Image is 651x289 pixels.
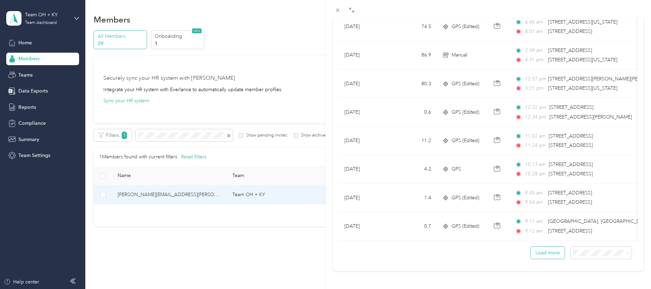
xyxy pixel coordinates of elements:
span: [STREET_ADDRESS] [548,228,592,234]
span: 2:39 am [525,47,545,54]
td: [DATE] [339,127,391,155]
span: [STREET_ADDRESS] [548,28,592,34]
span: GPS (Edited) [452,23,479,30]
span: Manual [452,51,467,59]
span: [STREET_ADDRESS][PERSON_NAME] [549,114,632,120]
span: GPS (Edited) [452,80,479,88]
span: [STREET_ADDRESS][US_STATE] [548,85,617,91]
span: 11:24 am [525,142,546,149]
td: 11.2 [391,127,437,155]
span: [STREET_ADDRESS] [548,199,592,205]
td: [DATE] [339,184,391,212]
span: [STREET_ADDRESS] [548,47,592,53]
span: 6:40 am [525,18,545,26]
span: 11:02 am [525,132,546,140]
span: 12:34 pm [525,113,546,121]
td: [DATE] [339,155,391,184]
span: 8:01 am [525,28,545,35]
span: 4:31 pm [525,56,545,64]
span: 12:57 pm [525,75,545,83]
span: 9:11 am [525,218,545,225]
span: 9:12 am [525,227,545,235]
span: 9:54 am [525,199,545,206]
span: GPS [452,165,461,173]
td: 74.5 [391,13,437,41]
span: [STREET_ADDRESS][US_STATE] [548,19,617,25]
span: GPS (Edited) [452,222,479,230]
td: 86.9 [391,41,437,70]
iframe: Everlance-gr Chat Button Frame [612,250,651,289]
span: GPS (Edited) [452,137,479,144]
td: [DATE] [339,212,391,240]
span: 3:21 pm [525,85,545,92]
span: [STREET_ADDRESS] [549,142,593,148]
span: GPS (Edited) [452,108,479,116]
td: 0.7 [391,212,437,240]
span: [STREET_ADDRESS] [549,161,593,167]
td: 1.4 [391,184,437,212]
span: 10:28 am [525,170,546,178]
span: [STREET_ADDRESS][US_STATE] [548,57,617,63]
span: GPS (Edited) [452,194,479,202]
td: 0.6 [391,98,437,126]
span: [STREET_ADDRESS] [549,133,593,139]
span: 10:13 am [525,161,546,168]
span: 12:32 pm [525,104,546,111]
td: 80.3 [391,70,437,98]
td: 4.2 [391,155,437,184]
td: [DATE] [339,13,391,41]
span: 9:45 am [525,189,545,197]
td: [DATE] [339,98,391,126]
span: [STREET_ADDRESS] [548,190,592,196]
span: [STREET_ADDRESS] [549,171,593,177]
td: [DATE] [339,41,391,70]
td: [DATE] [339,70,391,98]
span: [STREET_ADDRESS] [549,104,593,110]
button: Load more [531,247,565,259]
